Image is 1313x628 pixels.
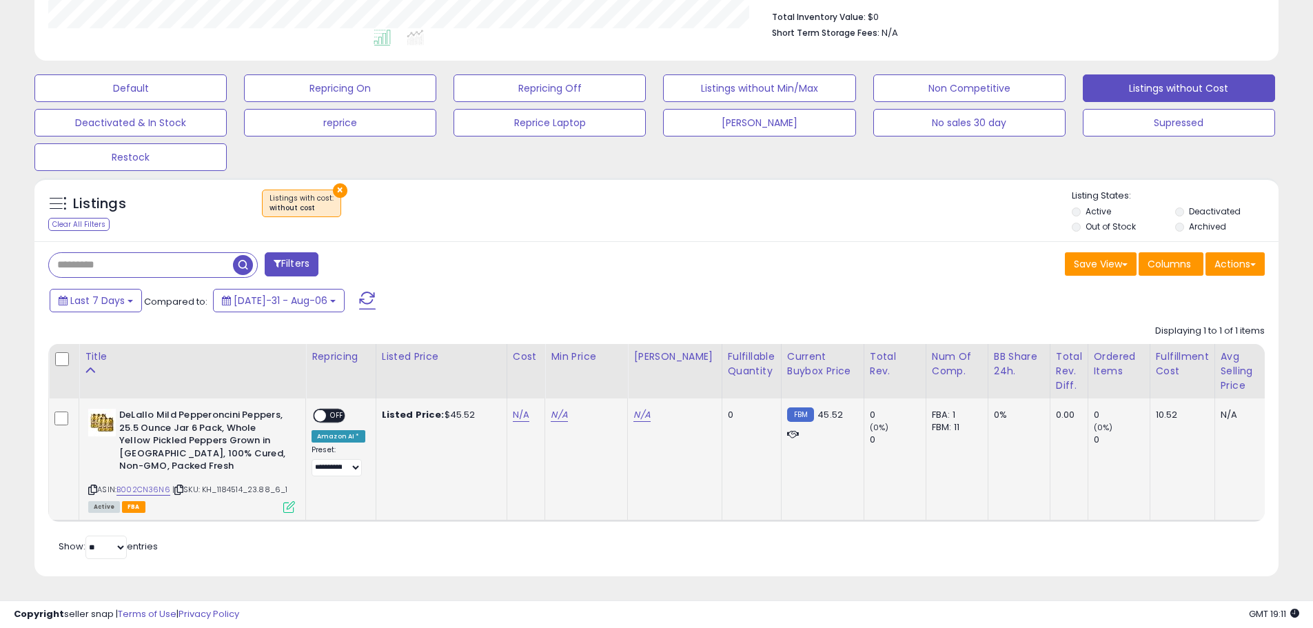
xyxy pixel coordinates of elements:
[70,294,125,307] span: Last 7 Days
[870,350,920,378] div: Total Rev.
[663,74,855,102] button: Listings without Min/Max
[88,501,120,513] span: All listings currently available for purchase on Amazon
[551,350,622,364] div: Min Price
[513,408,529,422] a: N/A
[1205,252,1265,276] button: Actions
[932,409,977,421] div: FBA: 1
[1189,221,1226,232] label: Archived
[88,409,295,511] div: ASIN:
[265,252,318,276] button: Filters
[1189,205,1241,217] label: Deactivated
[269,193,334,214] span: Listings with cost :
[1156,409,1204,421] div: 10.52
[118,607,176,620] a: Terms of Use
[454,109,646,136] button: Reprice Laptop
[994,350,1044,378] div: BB Share 24h.
[382,408,445,421] b: Listed Price:
[728,350,775,378] div: Fulfillable Quantity
[116,484,170,496] a: B002CN36N6
[1056,350,1082,393] div: Total Rev. Diff.
[873,109,1066,136] button: No sales 30 day
[994,409,1039,421] div: 0%
[551,408,567,422] a: N/A
[1086,205,1111,217] label: Active
[1056,409,1077,421] div: 0.00
[312,445,365,476] div: Preset:
[1148,257,1191,271] span: Columns
[1221,350,1271,393] div: Avg Selling Price
[1072,190,1279,203] p: Listing States:
[122,501,145,513] span: FBA
[382,350,501,364] div: Listed Price
[50,289,142,312] button: Last 7 Days
[48,218,110,231] div: Clear All Filters
[59,540,158,553] span: Show: entries
[85,350,300,364] div: Title
[1139,252,1203,276] button: Columns
[787,350,858,378] div: Current Buybox Price
[213,289,345,312] button: [DATE]-31 - Aug-06
[663,109,855,136] button: [PERSON_NAME]
[1083,109,1275,136] button: Supressed
[873,74,1066,102] button: Non Competitive
[14,607,64,620] strong: Copyright
[382,409,496,421] div: $45.52
[1094,422,1113,433] small: (0%)
[1221,409,1266,421] div: N/A
[179,607,239,620] a: Privacy Policy
[882,26,898,39] span: N/A
[870,422,889,433] small: (0%)
[633,350,715,364] div: [PERSON_NAME]
[333,183,347,198] button: ×
[244,74,436,102] button: Repricing On
[1156,350,1209,378] div: Fulfillment Cost
[772,11,866,23] b: Total Inventory Value:
[34,74,227,102] button: Default
[326,410,348,422] span: OFF
[234,294,327,307] span: [DATE]-31 - Aug-06
[1094,350,1144,378] div: Ordered Items
[34,109,227,136] button: Deactivated & In Stock
[817,408,843,421] span: 45.52
[932,350,982,378] div: Num of Comp.
[1155,325,1265,338] div: Displaying 1 to 1 of 1 items
[787,407,814,422] small: FBM
[144,295,207,308] span: Compared to:
[119,409,287,476] b: DeLallo Mild Pepperoncini Peppers, 25.5 Ounce Jar 6 Pack, Whole Yellow Pickled Peppers Grown in [...
[1086,221,1136,232] label: Out of Stock
[1094,409,1150,421] div: 0
[1083,74,1275,102] button: Listings without Cost
[34,143,227,171] button: Restock
[728,409,771,421] div: 0
[1094,434,1150,446] div: 0
[1065,252,1137,276] button: Save View
[870,409,926,421] div: 0
[870,434,926,446] div: 0
[312,350,370,364] div: Repricing
[772,27,879,39] b: Short Term Storage Fees:
[172,484,288,495] span: | SKU: KH_1184514_23.88_6_1
[513,350,540,364] div: Cost
[73,194,126,214] h5: Listings
[14,608,239,621] div: seller snap | |
[772,8,1254,24] li: $0
[88,409,116,436] img: 41GnVMNrIAL._SL40_.jpg
[312,430,365,443] div: Amazon AI *
[269,203,334,213] div: without cost
[454,74,646,102] button: Repricing Off
[1249,607,1299,620] span: 2025-08-14 19:11 GMT
[932,421,977,434] div: FBM: 11
[244,109,436,136] button: reprice
[633,408,650,422] a: N/A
